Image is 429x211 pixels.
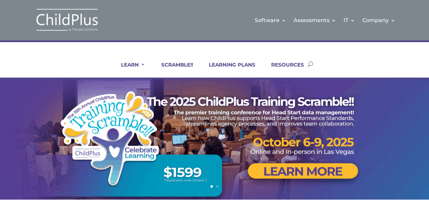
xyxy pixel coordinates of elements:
[153,62,193,78] a: SCRAMBLE!!
[294,7,336,34] a: Assessments
[216,185,219,188] a: 2
[113,62,145,78] a: LEARN
[362,7,395,34] a: Company
[263,62,304,78] a: RESOURCES
[344,7,355,34] a: IT
[210,185,213,188] a: 1
[255,7,286,34] a: Software
[200,62,255,78] a: LEARNING PLANS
